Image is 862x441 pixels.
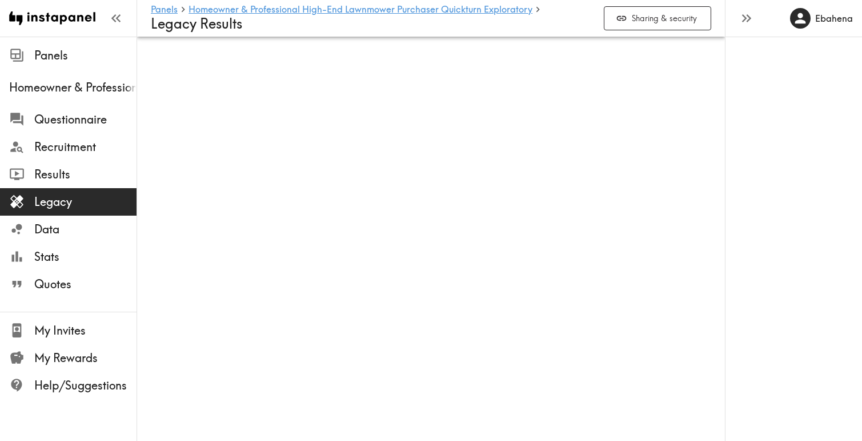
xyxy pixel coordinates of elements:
[189,5,532,15] a: Homeowner & Professional High-End Lawnmower Purchaser Quickturn Exploratory
[34,194,137,210] span: Legacy
[604,6,711,31] button: Sharing & security
[34,47,137,63] span: Panels
[34,221,137,237] span: Data
[815,12,853,25] h6: Ebahena
[34,112,137,128] span: Questionnaire
[34,249,137,265] span: Stats
[34,323,137,339] span: My Invites
[34,276,137,292] span: Quotes
[34,166,137,182] span: Results
[151,15,595,32] h4: Legacy Results
[34,350,137,366] span: My Rewards
[34,378,137,394] span: Help/Suggestions
[151,5,178,15] a: Panels
[34,139,137,155] span: Recruitment
[9,80,137,96] span: Homeowner & Professional High-End Lawnmower Purchaser Quickturn Exploratory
